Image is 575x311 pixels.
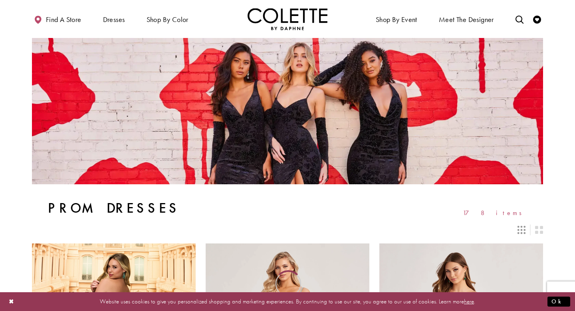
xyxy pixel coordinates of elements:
[145,8,190,30] span: Shop by color
[57,296,517,307] p: Website uses cookies to give you personalized shopping and marketing experiences. By continuing t...
[531,8,543,30] a: Check Wishlist
[514,8,525,30] a: Toggle search
[439,16,494,24] span: Meet the designer
[27,221,548,239] div: Layout Controls
[46,16,81,24] span: Find a store
[248,8,327,30] img: Colette by Daphne
[547,297,570,307] button: Submit Dialog
[376,16,417,24] span: Shop By Event
[437,8,496,30] a: Meet the designer
[517,226,525,234] span: Switch layout to 3 columns
[374,8,419,30] span: Shop By Event
[147,16,188,24] span: Shop by color
[5,295,18,309] button: Close Dialog
[248,8,327,30] a: Visit Home Page
[101,8,127,30] span: Dresses
[535,226,543,234] span: Switch layout to 2 columns
[103,16,125,24] span: Dresses
[32,8,83,30] a: Find a store
[463,209,527,216] span: 178 items
[464,297,474,305] a: here
[48,200,180,216] h1: Prom Dresses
